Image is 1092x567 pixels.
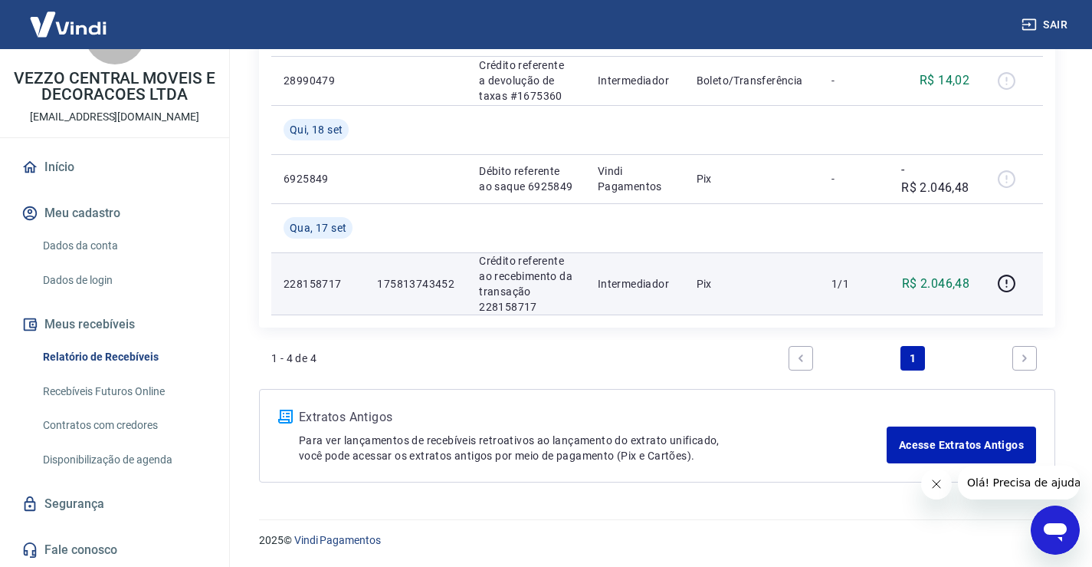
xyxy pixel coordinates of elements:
p: 28990479 [284,73,353,88]
a: Fale conosco [18,533,211,567]
a: Dados da conta [37,230,211,262]
a: Previous page [789,346,813,371]
p: Débito referente ao saque 6925849 [479,163,573,194]
a: Segurança [18,487,211,521]
a: Relatório de Recebíveis [37,341,211,373]
img: Vindi [18,1,118,48]
img: ícone [278,410,293,424]
p: - [831,171,877,186]
a: Next page [1012,346,1037,371]
iframe: Mensagem da empresa [958,466,1080,499]
p: Crédito referente a devolução de taxas #1675360 [479,58,573,104]
a: Contratos com credores [37,410,211,441]
a: Disponibilização de agenda [37,444,211,476]
iframe: Fechar mensagem [921,469,952,499]
p: Extratos Antigos [299,408,887,427]
a: Dados de login [37,265,211,296]
button: Sair [1018,11,1074,39]
p: Intermediador [598,276,672,292]
span: Qui, 18 set [290,122,343,137]
p: Vindi Pagamentos [598,163,672,194]
p: Boleto/Transferência [697,73,807,88]
p: 6925849 [284,171,353,186]
p: 175813743452 [377,276,454,292]
a: Recebíveis Futuros Online [37,376,211,407]
p: R$ 14,02 [920,71,969,90]
button: Meu cadastro [18,196,211,230]
p: 1 - 4 de 4 [271,351,316,366]
a: Início [18,150,211,184]
p: Para ver lançamentos de recebíveis retroativos ao lançamento do extrato unificado, você pode aces... [299,433,887,463]
p: 228158717 [284,276,353,292]
a: Acesse Extratos Antigos [887,427,1036,463]
p: R$ 2.046,48 [902,275,969,293]
p: 2025 © [259,532,1055,549]
span: Qua, 17 set [290,220,346,236]
p: -R$ 2.046,48 [901,160,969,197]
p: 1/1 [831,276,877,292]
a: Page 1 is your current page [900,346,925,371]
a: Vindi Pagamentos [294,534,381,546]
p: Intermediador [598,73,672,88]
iframe: Botão para abrir a janela de mensagens [1031,506,1080,555]
p: - [831,73,877,88]
ul: Pagination [782,340,1043,377]
span: Olá! Precisa de ajuda? [9,11,129,23]
button: Meus recebíveis [18,308,211,341]
p: VEZZO CENTRAL MOVEIS E DECORACOES LTDA [12,71,217,103]
p: [EMAIL_ADDRESS][DOMAIN_NAME] [30,109,199,125]
p: Pix [697,171,807,186]
p: Crédito referente ao recebimento da transação 228158717 [479,253,573,315]
p: Pix [697,276,807,292]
